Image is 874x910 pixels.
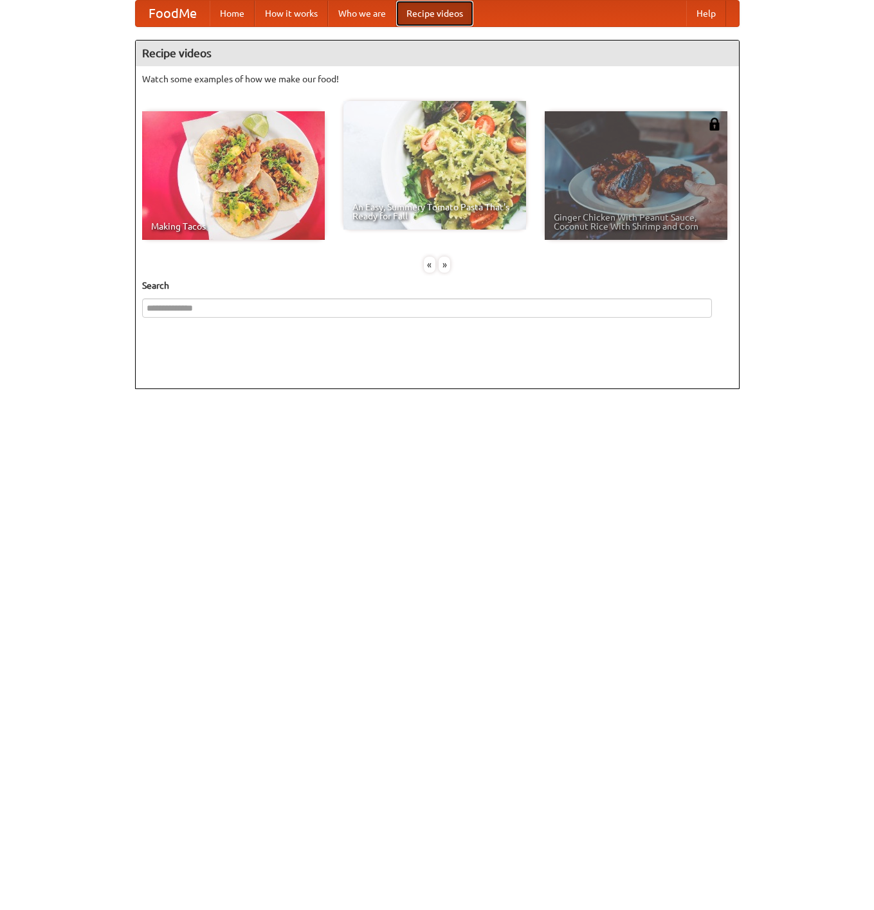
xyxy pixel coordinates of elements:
a: Making Tacos [142,111,325,240]
h4: Recipe videos [136,41,739,66]
a: Help [686,1,726,26]
span: Making Tacos [151,222,316,231]
a: Who we are [328,1,396,26]
a: Home [210,1,255,26]
div: » [439,257,450,273]
h5: Search [142,279,733,292]
span: An Easy, Summery Tomato Pasta That's Ready for Fall [352,203,517,221]
img: 483408.png [708,118,721,131]
div: « [424,257,435,273]
a: Recipe videos [396,1,473,26]
p: Watch some examples of how we make our food! [142,73,733,86]
a: An Easy, Summery Tomato Pasta That's Ready for Fall [343,101,526,230]
a: FoodMe [136,1,210,26]
a: How it works [255,1,328,26]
